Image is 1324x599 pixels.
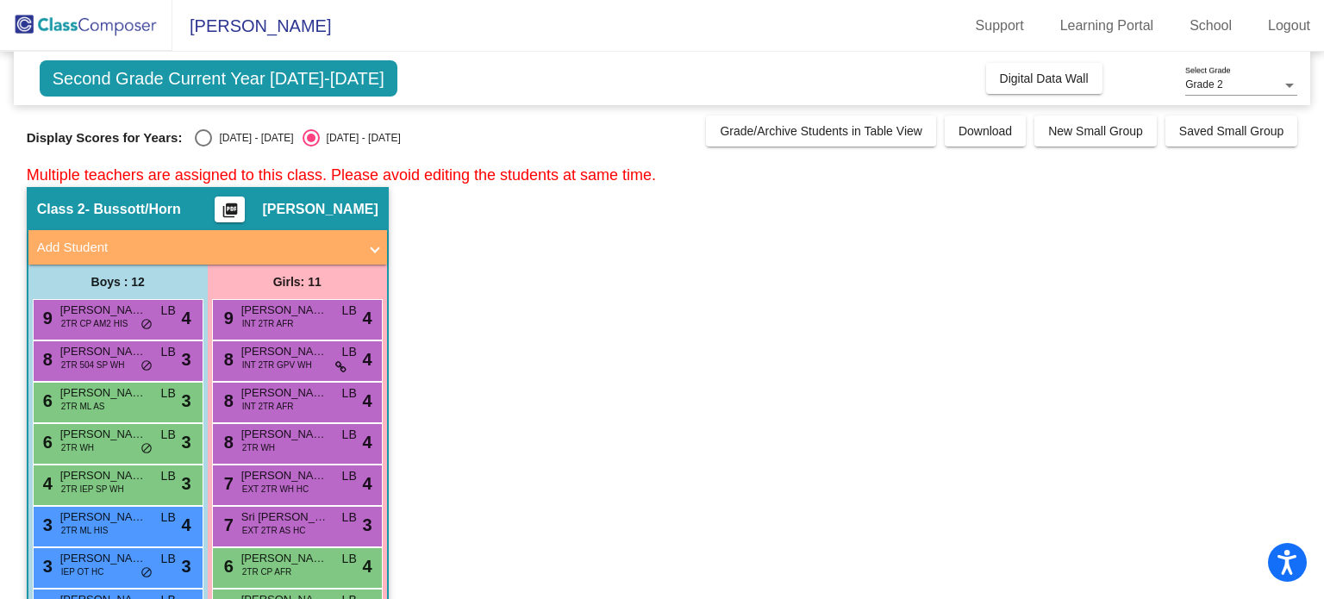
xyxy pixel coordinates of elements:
button: Print Students Details [215,197,245,222]
mat-panel-title: Add Student [37,238,358,258]
span: 3 [182,346,191,372]
span: [PERSON_NAME] [241,384,328,402]
span: INT 2TR GPV WH [242,359,312,371]
span: New Small Group [1048,124,1143,138]
span: do_not_disturb_alt [141,442,153,456]
span: 2TR WH [61,441,94,454]
span: Second Grade Current Year [DATE]-[DATE] [40,60,397,97]
a: Learning Portal [1046,12,1168,40]
span: [PERSON_NAME] [241,426,328,443]
span: 3 [182,553,191,579]
div: [DATE] - [DATE] [320,130,401,146]
span: 3 [39,515,53,534]
span: 3 [182,388,191,414]
span: 4 [363,471,372,496]
button: New Small Group [1034,115,1157,147]
mat-icon: picture_as_pdf [220,202,240,226]
span: 2TR IEP SP WH [61,483,124,496]
span: 4 [363,305,372,331]
span: [PERSON_NAME] [172,12,331,40]
span: Saved Small Group [1179,124,1283,138]
span: LB [342,467,357,485]
span: Display Scores for Years: [27,130,183,146]
span: LB [161,426,176,444]
span: 3 [39,557,53,576]
span: LB [161,509,176,527]
span: [PERSON_NAME] [60,343,147,360]
div: Girls: 11 [208,265,387,299]
span: [PERSON_NAME] [60,302,147,319]
span: [PERSON_NAME] [241,343,328,360]
span: 6 [39,391,53,410]
span: do_not_disturb_alt [141,318,153,332]
span: Digital Data Wall [1000,72,1089,85]
span: LB [342,426,357,444]
span: 6 [39,433,53,452]
span: [PERSON_NAME] [241,302,328,319]
span: LB [161,343,176,361]
div: [DATE] - [DATE] [212,130,293,146]
span: 7 [220,515,234,534]
span: EXT 2TR AS HC [242,524,306,537]
span: 4 [182,512,191,538]
span: LB [342,302,357,320]
span: 6 [220,557,234,576]
span: 3 [182,471,191,496]
span: [PERSON_NAME] [262,201,378,218]
mat-expansion-panel-header: Add Student [28,230,387,265]
span: 4 [363,429,372,455]
span: 2TR CP AFR [242,565,292,578]
span: 8 [220,391,234,410]
span: Sri [PERSON_NAME] [241,509,328,526]
span: do_not_disturb_alt [141,359,153,373]
a: Logout [1254,12,1324,40]
span: LB [161,550,176,568]
span: INT 2TR AFR [242,400,294,413]
span: Multiple teachers are assigned to this class. Please avoid editing the students at same time. [27,166,656,184]
span: 8 [220,433,234,452]
span: LB [342,509,357,527]
span: INT 2TR AFR [242,317,294,330]
span: 4 [39,474,53,493]
a: Support [962,12,1038,40]
a: School [1176,12,1246,40]
span: [PERSON_NAME] [241,467,328,484]
mat-radio-group: Select an option [195,129,400,147]
span: 8 [220,350,234,369]
span: LB [161,467,176,485]
span: 9 [39,309,53,328]
span: 2TR CP AM2 HIS [61,317,128,330]
span: 8 [39,350,53,369]
span: 7 [220,474,234,493]
span: 4 [182,305,191,331]
span: [PERSON_NAME] [241,550,328,567]
span: 3 [182,429,191,455]
button: Grade/Archive Students in Table View [706,115,936,147]
span: [PERSON_NAME] [60,509,147,526]
span: 2TR ML HIS [61,524,109,537]
span: 2TR WH [242,441,275,454]
span: [PERSON_NAME] [60,467,147,484]
span: Download [959,124,1012,138]
span: - Bussott/Horn [85,201,181,218]
span: 9 [220,309,234,328]
button: Saved Small Group [1165,115,1297,147]
span: 3 [363,512,372,538]
span: [PERSON_NAME] [60,426,147,443]
span: Grade/Archive Students in Table View [720,124,922,138]
span: IEP OT HC [61,565,104,578]
button: Download [945,115,1026,147]
span: Grade 2 [1185,78,1222,90]
span: Class 2 [37,201,85,218]
span: LB [342,550,357,568]
span: [PERSON_NAME] [60,384,147,402]
span: 4 [363,388,372,414]
span: do_not_disturb_alt [141,566,153,580]
span: LB [342,384,357,402]
span: LB [161,384,176,402]
span: LB [161,302,176,320]
span: 2TR ML AS [61,400,105,413]
span: EXT 2TR WH HC [242,483,309,496]
span: LB [342,343,357,361]
span: 2TR 504 SP WH [61,359,125,371]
